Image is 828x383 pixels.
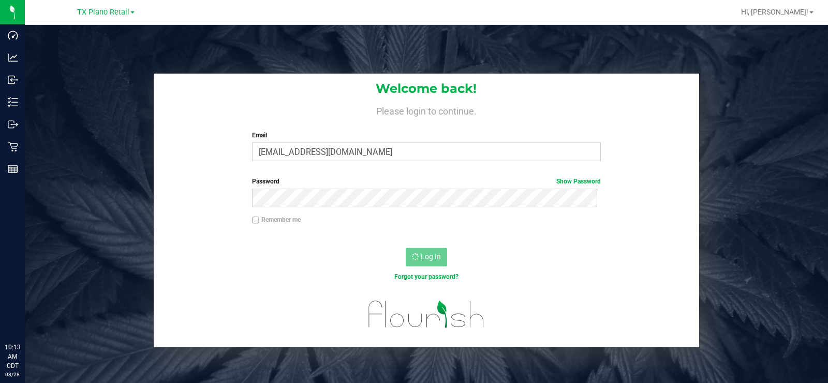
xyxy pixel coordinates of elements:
[252,178,279,185] span: Password
[8,97,18,107] inline-svg: Inventory
[8,75,18,85] inline-svg: Inbound
[252,215,301,224] label: Remember me
[252,131,600,140] label: Email
[394,273,459,280] a: Forgot your password?
[741,8,808,16] span: Hi, [PERSON_NAME]!
[358,292,495,336] img: flourish_logo.svg
[421,252,441,261] span: Log In
[77,8,129,17] span: TX Plano Retail
[154,82,700,95] h1: Welcome back!
[8,52,18,63] inline-svg: Analytics
[8,141,18,152] inline-svg: Retail
[5,371,20,378] p: 08/28
[8,119,18,130] inline-svg: Outbound
[406,248,447,266] button: Log In
[8,30,18,40] inline-svg: Dashboard
[5,343,20,371] p: 10:13 AM CDT
[556,178,601,185] a: Show Password
[252,217,259,224] input: Remember me
[154,104,700,116] h4: Please login to continue.
[8,164,18,174] inline-svg: Reports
